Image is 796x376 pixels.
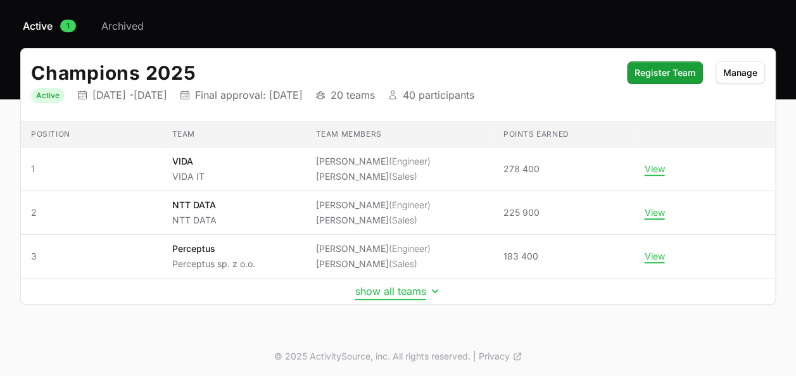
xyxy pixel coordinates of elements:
[31,206,152,219] span: 2
[172,258,255,270] p: Perceptus sp. z o.o.
[274,350,471,363] p: © 2025 ActivitySource, inc. All rights reserved.
[315,155,430,168] li: [PERSON_NAME]
[31,61,614,84] h2: Champions 2025
[162,122,306,147] th: Team
[92,89,167,101] p: [DATE] - [DATE]
[644,251,664,262] button: View
[723,65,757,80] span: Manage
[503,250,538,263] span: 183 400
[635,65,695,80] span: Register Team
[331,89,375,101] p: 20 teams
[503,206,540,219] span: 225 900
[99,18,146,34] a: Archived
[31,250,152,263] span: 3
[101,18,144,34] span: Archived
[403,89,474,101] p: 40 participants
[388,258,417,269] span: (Sales)
[20,48,776,304] div: Initiative details
[315,258,430,270] li: [PERSON_NAME]
[503,163,540,175] span: 278 400
[388,215,417,225] span: (Sales)
[20,18,776,34] nav: Initiative activity log navigation
[315,199,430,211] li: [PERSON_NAME]
[172,199,217,211] p: NTT DATA
[315,214,430,227] li: [PERSON_NAME]
[627,61,703,84] button: Register Team
[388,243,430,254] span: (Engineer)
[172,170,205,183] p: VIDA IT
[315,170,430,183] li: [PERSON_NAME]
[716,61,765,84] button: Manage
[388,156,430,166] span: (Engineer)
[315,242,430,255] li: [PERSON_NAME]
[60,20,76,32] span: 1
[172,214,217,227] p: NTT DATA
[172,155,205,168] p: VIDA
[388,199,430,210] span: (Engineer)
[23,18,53,34] span: Active
[644,207,664,218] button: View
[195,89,303,101] p: Final approval: [DATE]
[172,242,255,255] p: Perceptus
[305,122,493,147] th: Team members
[473,350,476,363] span: |
[388,171,417,182] span: (Sales)
[355,285,441,298] button: show all teams
[493,122,635,147] th: Points earned
[20,18,79,34] a: Active1
[21,122,162,147] th: Position
[644,163,664,175] button: View
[479,350,522,363] a: Privacy
[31,163,152,175] span: 1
